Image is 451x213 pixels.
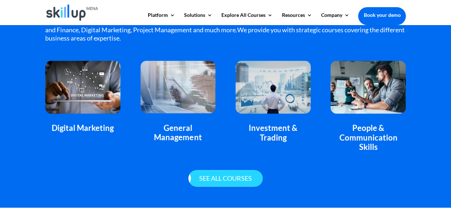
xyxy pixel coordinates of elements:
[188,170,263,187] a: See all courses
[330,123,406,152] div: People & Communication Skills
[45,123,121,133] div: Digital Marketing
[140,61,216,113] img: featured_courses_business_2
[415,179,451,213] iframe: Chat Widget
[184,13,212,25] a: Solutions
[321,13,349,25] a: Company
[45,18,406,43] div: We provide you with strategic courses covering the different business areas of expertise.
[221,13,273,25] a: Explore All Courses
[235,61,311,114] img: featured_courses_business_3
[330,61,406,114] img: featured_courses_business_4
[358,7,406,23] a: Book your demo
[235,123,311,142] div: Investment & Trading
[46,4,98,21] img: Skillup Mena
[140,123,216,142] div: General Management
[45,61,121,114] img: featured_courses_business_1
[282,13,312,25] a: Resources
[415,179,451,213] div: أداة الدردشة
[45,18,404,34] span: When it comes to enhancing your business skills, Skillup covers the essential areas of expertise ...
[148,13,175,25] a: Platform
